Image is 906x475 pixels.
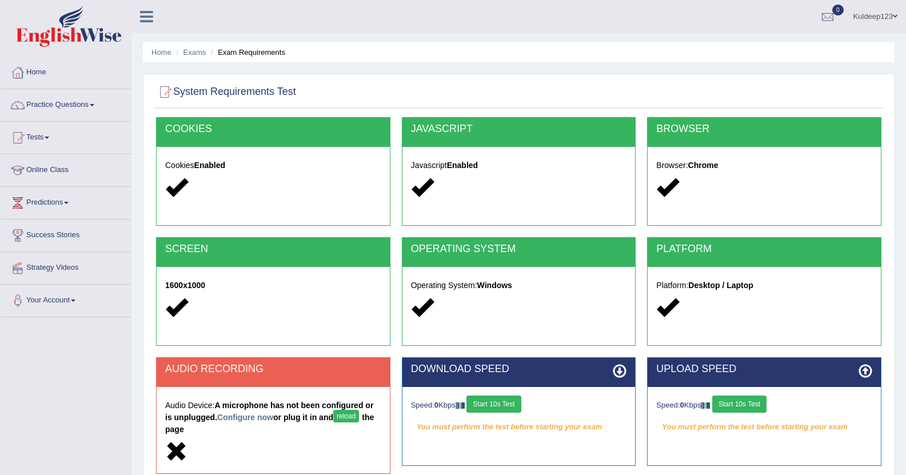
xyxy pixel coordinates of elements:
[1,122,131,150] a: Tests
[1,219,131,248] a: Success Stories
[1,89,131,118] a: Practice Questions
[151,48,171,57] a: Home
[656,418,872,436] em: You must perform the test before starting your exam
[688,161,719,170] strong: Chrome
[712,396,767,413] button: Start 10s Test
[165,123,381,135] h2: COOKIES
[333,410,359,422] button: reload
[656,123,872,135] h2: BROWSER
[411,364,627,375] h2: DOWNLOAD SPEED
[1,57,131,85] a: Home
[1,252,131,281] a: Strategy Videos
[411,418,627,436] em: You must perform the test before starting your exam
[165,364,381,375] h2: AUDIO RECORDING
[680,401,684,409] strong: 0
[832,5,844,15] span: 0
[217,413,273,422] a: Configure now
[701,402,710,409] img: ajax-loader-fb-connection.gif
[411,161,627,170] h5: Javascript
[411,281,627,290] h5: Operating System:
[411,123,627,135] h2: JAVASCRIPT
[183,48,206,57] a: Exams
[466,396,521,413] button: Start 10s Test
[434,401,438,409] strong: 0
[1,154,131,183] a: Online Class
[447,161,478,170] strong: Enabled
[656,244,872,255] h2: PLATFORM
[165,401,381,434] h5: Audio Device:
[1,285,131,313] a: Your Account
[194,161,225,170] strong: Enabled
[1,187,131,215] a: Predictions
[156,83,296,101] h2: System Requirements Test
[656,396,872,416] div: Speed: Kbps
[411,244,627,255] h2: OPERATING SYSTEM
[208,47,285,58] li: Exam Requirements
[688,281,753,290] strong: Desktop / Laptop
[656,281,872,290] h5: Platform:
[165,401,374,434] strong: A microphone has not been configured or is unplugged. or plug it in and the page
[656,161,872,170] h5: Browser:
[656,364,872,375] h2: UPLOAD SPEED
[165,281,205,290] strong: 1600x1000
[165,161,381,170] h5: Cookies
[165,244,381,255] h2: SCREEN
[456,402,465,409] img: ajax-loader-fb-connection.gif
[411,396,627,416] div: Speed: Kbps
[477,281,512,290] strong: Windows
